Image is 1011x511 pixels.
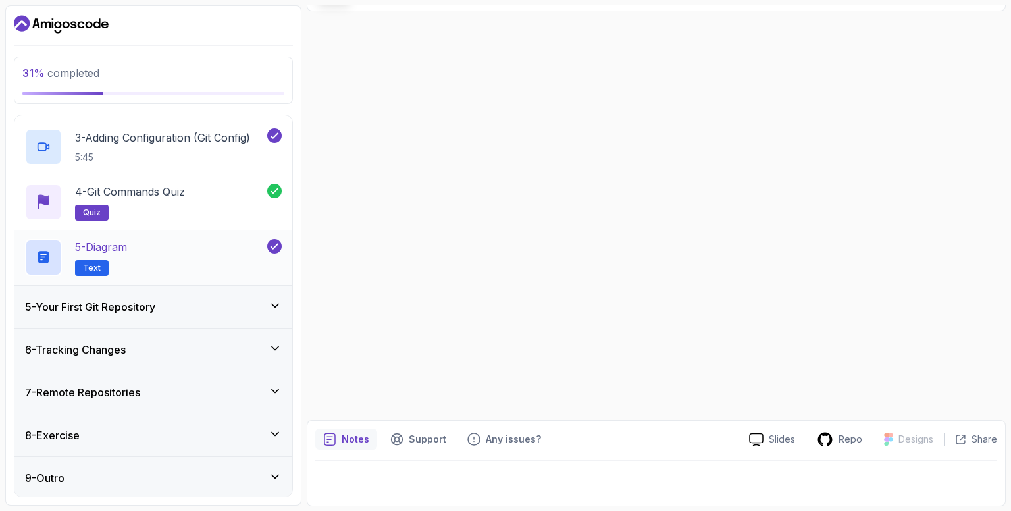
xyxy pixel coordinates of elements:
button: 8-Exercise [14,414,292,456]
button: notes button [315,429,377,450]
span: quiz [83,207,101,218]
p: Any issues? [486,433,541,446]
h3: 8 - Exercise [25,427,80,443]
a: Slides [739,433,806,446]
span: Text [83,263,101,273]
button: Share [944,433,997,446]
button: 7-Remote Repositories [14,371,292,414]
span: 31 % [22,67,45,80]
p: Slides [769,433,795,446]
button: 6-Tracking Changes [14,329,292,371]
p: 3 - Adding Configuration (Git Config) [75,130,250,146]
p: 5 - Diagram [75,239,127,255]
a: Dashboard [14,14,109,35]
button: 4-Git Commands Quizquiz [25,184,282,221]
button: 9-Outro [14,457,292,499]
p: Designs [898,433,933,446]
button: 5-DiagramText [25,239,282,276]
span: completed [22,67,99,80]
a: Repo [806,431,873,448]
p: Support [409,433,446,446]
h3: 9 - Outro [25,470,65,486]
p: 4 - Git Commands Quiz [75,184,185,200]
h3: 7 - Remote Repositories [25,385,140,400]
h3: 5 - Your First Git Repository [25,299,155,315]
button: Feedback button [459,429,549,450]
p: Share [972,433,997,446]
h3: 6 - Tracking Changes [25,342,126,358]
button: 3-Adding Configuration (Git Config)5:45 [25,128,282,165]
p: Notes [342,433,369,446]
p: Repo [839,433,862,446]
p: 5:45 [75,151,250,164]
button: 5-Your First Git Repository [14,286,292,328]
button: Support button [382,429,454,450]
